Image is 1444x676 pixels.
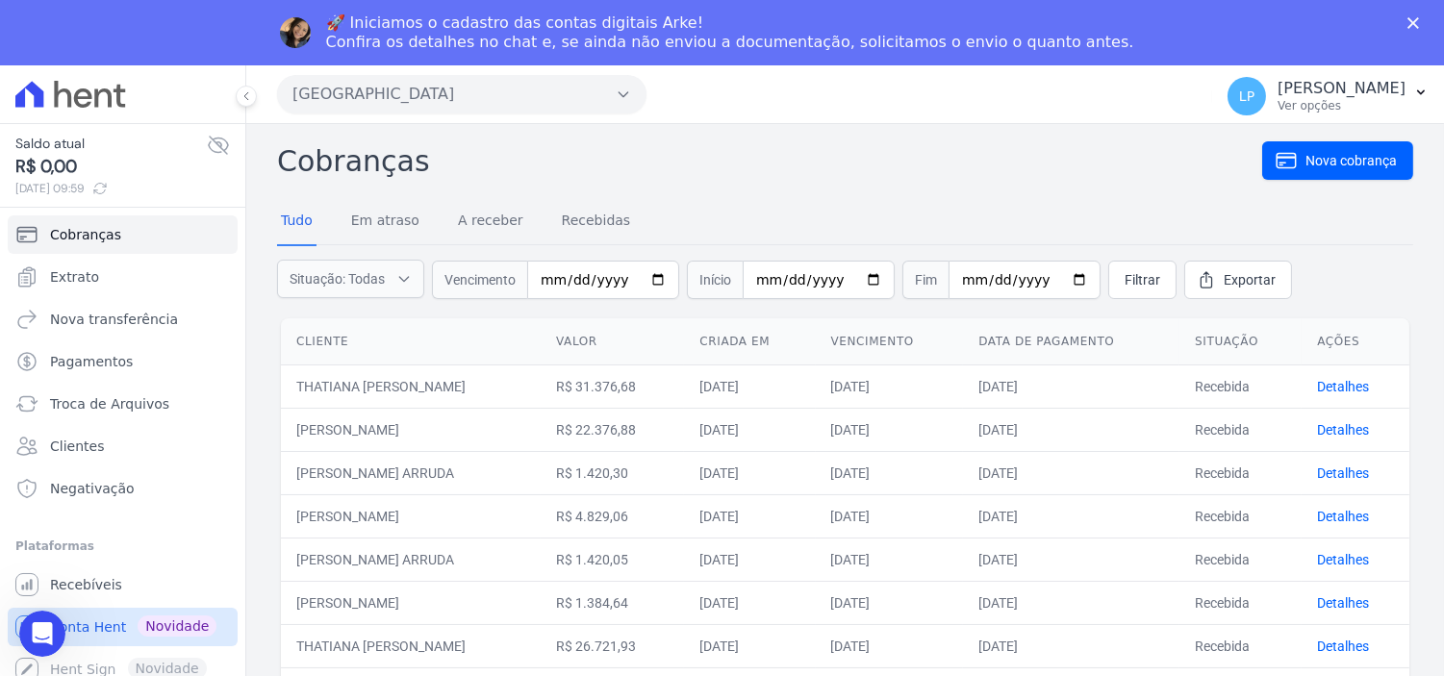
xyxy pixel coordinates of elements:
[277,139,1262,183] h2: Cobranças
[50,225,121,244] span: Cobranças
[684,365,815,409] td: [DATE]
[902,261,949,299] span: Fim
[15,134,207,154] span: Saldo atual
[8,427,238,465] a: Clientes
[541,409,684,452] td: R$ 22.376,88
[816,452,964,495] td: [DATE]
[281,495,541,538] td: [PERSON_NAME]
[8,385,238,423] a: Troca de Arquivos
[8,469,238,508] a: Negativação
[1317,422,1369,438] a: Detalhes
[15,154,207,180] span: R$ 0,00
[277,197,317,247] a: Tudo
[1179,625,1302,668] td: Recebida
[1278,98,1406,113] p: Ver opções
[1305,151,1397,170] span: Nova cobrança
[1278,79,1406,98] p: [PERSON_NAME]
[50,267,99,287] span: Extrato
[15,180,207,197] span: [DATE] 09:59
[963,625,1179,668] td: [DATE]
[1179,582,1302,625] td: Recebida
[1179,318,1302,365] th: Situação
[816,538,964,582] td: [DATE]
[138,615,216,637] span: Novidade
[1317,638,1369,654] a: Detalhes
[50,394,169,413] span: Troca de Arquivos
[1302,318,1409,365] th: Ações
[541,452,684,495] td: R$ 1.420,30
[347,197,423,247] a: Em atraso
[684,538,815,582] td: [DATE]
[1179,409,1302,452] td: Recebida
[326,13,1134,52] div: 🚀 Iniciamos o cadastro das contas digitais Arke! Confira os detalhes no chat e, se ainda não envi...
[281,409,541,452] td: [PERSON_NAME]
[541,538,684,582] td: R$ 1.420,05
[816,625,964,668] td: [DATE]
[1224,270,1276,289] span: Exportar
[281,582,541,625] td: [PERSON_NAME]
[277,75,646,113] button: [GEOGRAPHIC_DATA]
[963,538,1179,582] td: [DATE]
[50,437,104,456] span: Clientes
[8,565,238,604] a: Recebíveis
[684,582,815,625] td: [DATE]
[50,352,133,371] span: Pagamentos
[281,452,541,495] td: [PERSON_NAME] ARRUDA
[963,365,1179,409] td: [DATE]
[8,608,238,646] a: Conta Hent Novidade
[8,215,238,254] a: Cobranças
[290,269,385,288] span: Situação: Todas
[963,452,1179,495] td: [DATE]
[963,318,1179,365] th: Data de pagamento
[1317,552,1369,567] a: Detalhes
[454,197,527,247] a: A receber
[684,409,815,452] td: [DATE]
[1317,509,1369,524] a: Detalhes
[1179,538,1302,582] td: Recebida
[541,625,684,668] td: R$ 26.721,93
[541,495,684,538] td: R$ 4.829,06
[8,300,238,338] a: Nova transferência
[19,611,65,657] iframe: Intercom live chat
[281,625,541,668] td: THATIANA [PERSON_NAME]
[432,261,527,299] span: Vencimento
[1407,17,1427,29] div: Fechar
[541,582,684,625] td: R$ 1.384,64
[1179,452,1302,495] td: Recebida
[1179,365,1302,409] td: Recebida
[684,625,815,668] td: [DATE]
[816,409,964,452] td: [DATE]
[281,538,541,582] td: [PERSON_NAME] ARRUDA
[281,318,541,365] th: Cliente
[50,575,122,594] span: Recebíveis
[558,197,635,247] a: Recebidas
[15,535,230,558] div: Plataformas
[963,409,1179,452] td: [DATE]
[816,365,964,409] td: [DATE]
[687,261,743,299] span: Início
[280,17,311,48] img: Profile image for Adriane
[281,365,541,409] td: THATIANA [PERSON_NAME]
[816,495,964,538] td: [DATE]
[50,479,135,498] span: Negativação
[1317,379,1369,394] a: Detalhes
[1212,69,1444,123] button: LP [PERSON_NAME] Ver opções
[277,260,424,298] button: Situação: Todas
[8,258,238,296] a: Extrato
[1125,270,1160,289] span: Filtrar
[1184,261,1292,299] a: Exportar
[50,310,178,329] span: Nova transferência
[816,582,964,625] td: [DATE]
[963,495,1179,538] td: [DATE]
[1108,261,1177,299] a: Filtrar
[684,495,815,538] td: [DATE]
[541,318,684,365] th: Valor
[816,318,964,365] th: Vencimento
[1317,595,1369,611] a: Detalhes
[8,342,238,381] a: Pagamentos
[684,452,815,495] td: [DATE]
[1317,465,1369,481] a: Detalhes
[50,617,126,637] span: Conta Hent
[1239,89,1254,103] span: LP
[541,365,684,409] td: R$ 31.376,68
